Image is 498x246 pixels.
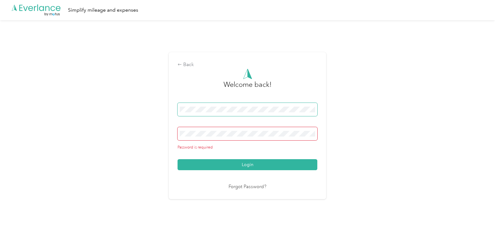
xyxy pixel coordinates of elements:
[229,183,266,191] a: Forgot Password?
[178,145,317,150] div: Password is required
[178,159,317,170] button: Login
[68,6,138,14] div: Simplify mileage and expenses
[224,79,272,96] h3: greeting
[178,61,317,69] div: Back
